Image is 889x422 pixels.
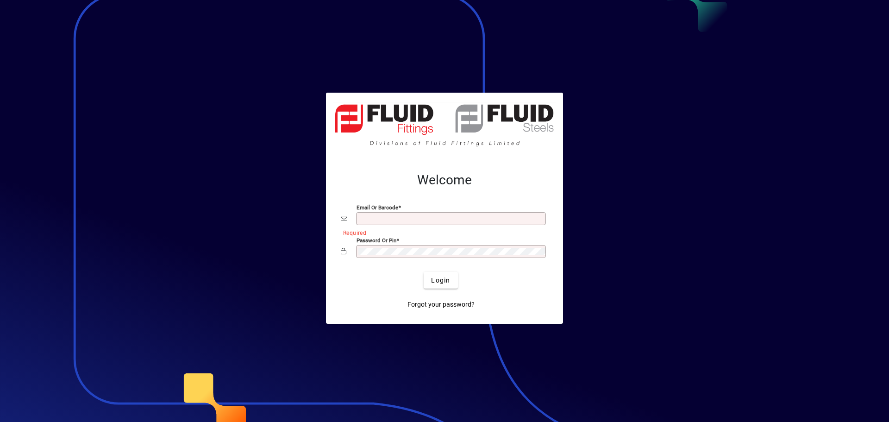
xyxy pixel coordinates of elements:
mat-error: Required [343,227,541,237]
span: Forgot your password? [407,300,475,309]
h2: Welcome [341,172,548,188]
button: Login [424,272,457,289]
a: Forgot your password? [404,296,478,313]
mat-label: Email or Barcode [357,204,398,211]
mat-label: Password or Pin [357,237,396,244]
span: Login [431,276,450,285]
